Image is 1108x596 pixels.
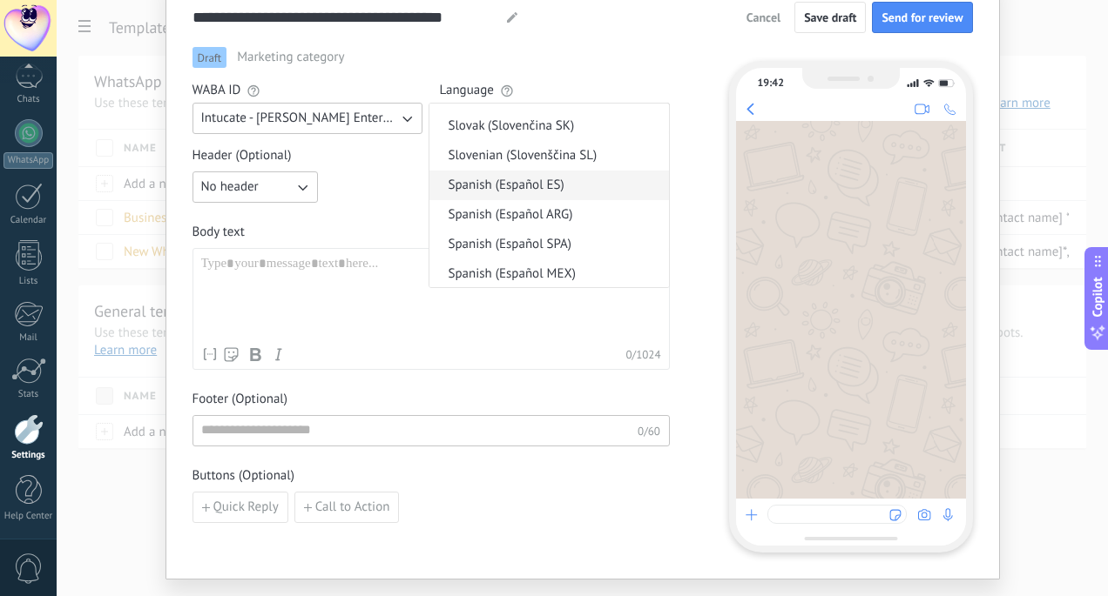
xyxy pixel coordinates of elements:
[213,501,279,513] span: Quick Reply
[449,265,576,283] span: Spanish (Español MEX)
[449,177,564,194] span: Spanish (Español ES)
[201,110,398,127] span: Intucate - [PERSON_NAME] Enterprises 641951505409612
[294,492,400,523] button: Call to Action
[193,492,288,523] button: Quick Reply
[193,82,241,99] span: WABA ID
[449,206,573,224] span: Spanish (Español ARG)
[804,11,856,23] span: Save draft
[449,236,571,253] span: Spanish (Español SPA)
[747,11,780,23] span: Cancel
[3,511,54,522] div: Help Center
[440,82,494,99] span: Language
[193,467,294,485] span: Buttons (Optional)
[193,171,318,203] button: No header
[315,501,390,513] span: Call to Action
[872,2,972,33] button: Send for review
[3,215,54,226] div: Calendar
[3,94,54,105] div: Chats
[193,103,422,134] button: Intucate - [PERSON_NAME] Enterprises 641951505409612
[193,147,292,164] span: Header (Optional)
[882,11,963,23] span: Send for review
[3,276,54,287] div: Lists
[625,348,660,361] span: 0 / 1024
[1089,277,1106,317] span: Copilot
[193,224,245,241] span: Body text
[449,117,575,135] span: Slovak (Slovenčina SK)
[201,178,259,196] span: No header
[638,424,660,439] span: 0/60
[739,4,788,30] button: Cancel
[193,391,287,408] span: Footer (Optional)
[449,147,598,164] span: Slovenian (Slovenščina SL)
[193,47,227,68] span: Draft
[3,450,54,461] div: Settings
[3,389,54,400] div: Stats
[3,152,53,169] div: WhatsApp
[237,49,344,66] span: Marketing category
[3,332,54,344] div: Mail
[794,2,866,33] button: Save draft
[758,77,784,90] div: 19:42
